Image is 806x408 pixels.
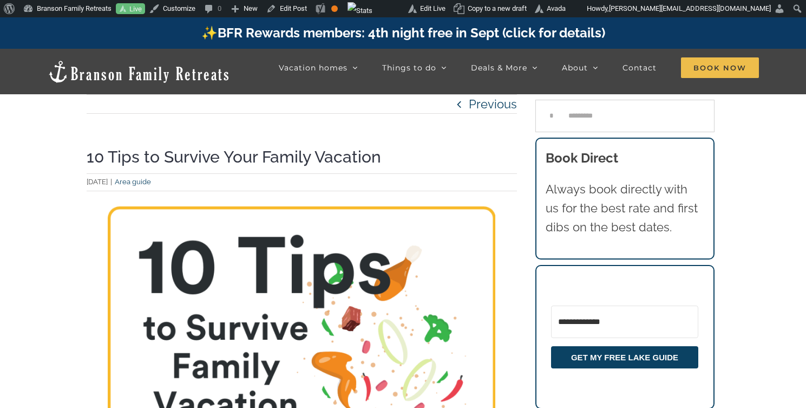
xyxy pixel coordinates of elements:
[609,4,771,12] span: [PERSON_NAME][EMAIL_ADDRESS][DOMAIN_NAME]
[382,57,447,79] a: Things to do
[279,57,759,79] nav: Main Menu
[535,100,568,132] input: Search
[115,178,151,186] a: Area guide
[535,100,715,132] input: Search...
[469,95,517,113] a: Previous
[551,346,698,368] button: GET MY FREE LAKE GUIDE
[562,57,598,79] a: About
[382,64,436,72] span: Things to do
[279,64,348,72] span: Vacation homes
[471,57,538,79] a: Deals & More
[562,64,588,72] span: About
[279,57,358,79] a: Vacation homes
[201,25,605,41] a: ✨BFR Rewards members: 4th night free in Sept (click for details)
[87,178,108,186] span: [DATE]
[108,178,115,186] span: |
[348,2,372,20] img: Views over 48 hours. Click for more Jetpack Stats.
[87,146,517,168] h1: 10 Tips to Survive Your Family Vacation
[546,150,618,166] b: Book Direct
[47,60,231,84] img: Branson Family Retreats Logo
[681,57,759,78] span: Book Now
[622,64,657,72] span: Contact
[331,5,338,12] div: OK
[551,306,698,338] input: Email Address
[546,180,704,237] p: Always book directly with us for the best rate and first dibs on the best dates.
[116,3,145,15] a: Live
[471,64,527,72] span: Deals & More
[622,57,657,79] a: Contact
[681,57,759,79] a: Book Now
